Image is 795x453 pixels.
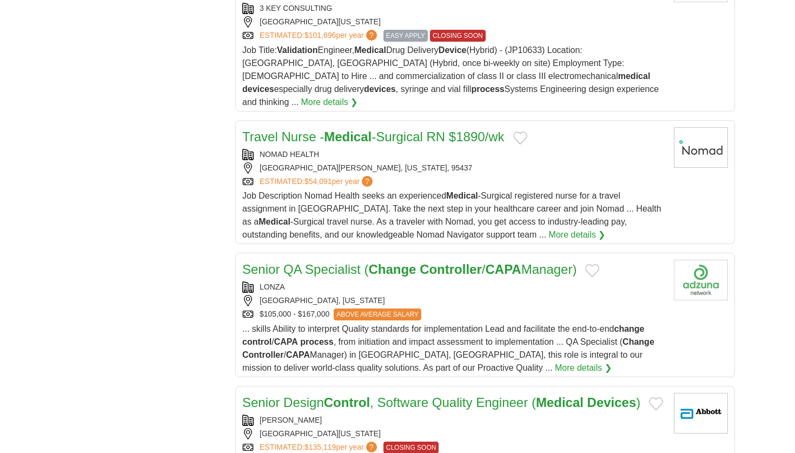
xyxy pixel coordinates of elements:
a: More details ❯ [555,362,612,375]
strong: Validation [277,45,318,55]
div: $105,000 - $167,000 [242,308,665,320]
strong: change [614,324,644,333]
a: NOMAD HEALTH [260,150,319,159]
strong: Device [439,45,467,55]
a: More details ❯ [301,96,358,109]
div: [GEOGRAPHIC_DATA][PERSON_NAME], [US_STATE], 95437 [242,162,665,174]
img: Company logo [674,260,728,300]
div: [GEOGRAPHIC_DATA][US_STATE] [242,16,665,28]
strong: Medical [536,395,584,410]
a: ESTIMATED:$101,696per year? [260,30,379,42]
span: Job Title: Engineer, Drug Delivery (Hybrid) - (JP10633) Location: [GEOGRAPHIC_DATA], [GEOGRAPHIC_... [242,45,659,107]
span: ? [366,30,377,41]
a: More details ❯ [549,228,606,241]
strong: Change [622,337,654,346]
strong: Control [324,395,370,410]
img: Abbott logo [674,393,728,434]
a: Travel Nurse -Medical-Surgical RN $1890/wk [242,129,505,144]
span: $101,696 [304,31,336,40]
strong: Medical [324,129,372,144]
button: Add to favorite jobs [585,264,599,277]
strong: medical [618,71,651,81]
span: ? [362,176,373,187]
strong: control [242,337,271,346]
span: Job Description Nomad Health seeks an experienced -Surgical registered nurse for a travel assignm... [242,191,661,239]
strong: devices [364,84,396,94]
div: 3 KEY CONSULTING [242,3,665,14]
span: $135,119 [304,443,336,451]
span: $54,091 [304,177,332,186]
strong: Controller [242,350,283,359]
img: Nomad Health logo [674,127,728,168]
span: EASY APPLY [383,30,428,42]
span: ? [366,442,377,452]
div: [GEOGRAPHIC_DATA], [US_STATE] [242,295,665,306]
span: ABOVE AVERAGE SALARY [334,308,421,320]
strong: CAPA [274,337,298,346]
button: Add to favorite jobs [649,397,663,410]
span: ... skills Ability to interpret Quality standards for implementation Lead and facilitate the end-... [242,324,654,372]
div: LONZA [242,281,665,293]
a: Senior QA Specialist (Change Controller/CAPAManager) [242,262,577,277]
strong: CAPA [485,262,521,277]
strong: process [300,337,333,346]
strong: Controller [420,262,482,277]
strong: Medical [354,45,386,55]
strong: Medical [446,191,478,200]
strong: CAPA [286,350,310,359]
button: Add to favorite jobs [513,132,527,145]
strong: Medical [259,217,290,226]
span: CLOSING SOON [430,30,486,42]
strong: process [471,84,504,94]
strong: Devices [587,395,637,410]
a: Senior DesignControl, Software Quality Engineer (Medical Devices) [242,395,640,410]
strong: Change [368,262,416,277]
div: [GEOGRAPHIC_DATA][US_STATE] [242,428,665,439]
a: [PERSON_NAME] [260,416,322,424]
strong: devices [242,84,274,94]
a: ESTIMATED:$54,091per year? [260,176,375,187]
